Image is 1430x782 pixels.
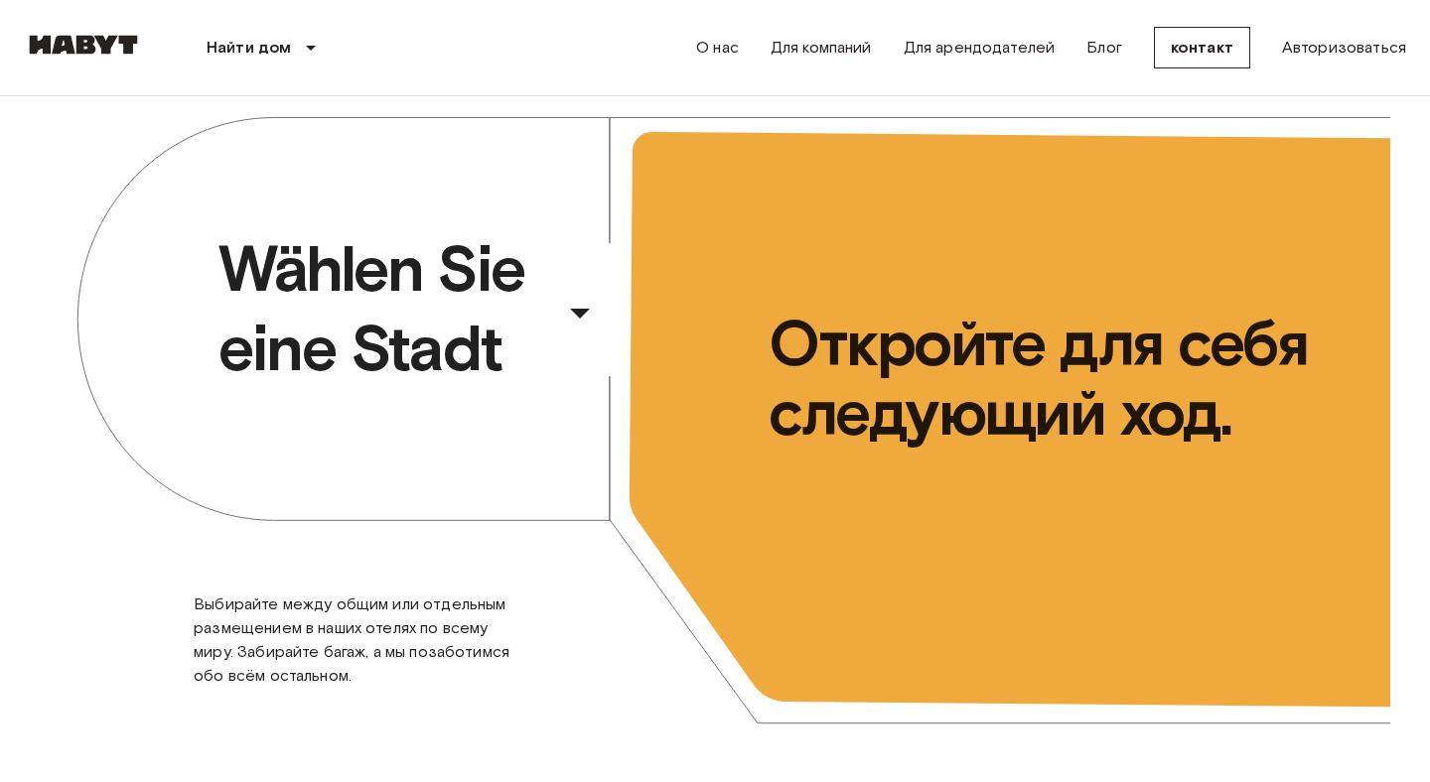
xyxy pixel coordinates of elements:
[1086,38,1122,57] font: Блог
[207,38,291,57] font: Найти дом
[771,36,872,60] a: Для компаний
[218,229,556,388] span: Wählen Sie eine Stadt
[904,36,1056,60] a: Для арендодателей
[1282,36,1406,60] a: Авторизоваться
[771,38,872,57] font: Для компаний
[24,35,143,55] img: Привычка
[904,38,1056,57] font: Для арендодателей
[1086,36,1122,60] a: Блог
[194,594,509,685] font: Выбирайте между общим или отдельным размещением в наших отелях по всему миру. Забирайте багаж, а ...
[211,223,612,394] button: Wählen Sie eine Stadt
[696,38,739,57] font: О нас
[769,304,1307,451] font: Откройте для себя следующий ход.
[1282,38,1406,57] font: Авторизоваться
[696,36,739,60] a: О нас
[1171,38,1233,57] font: контакт
[1154,27,1250,68] a: контакт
